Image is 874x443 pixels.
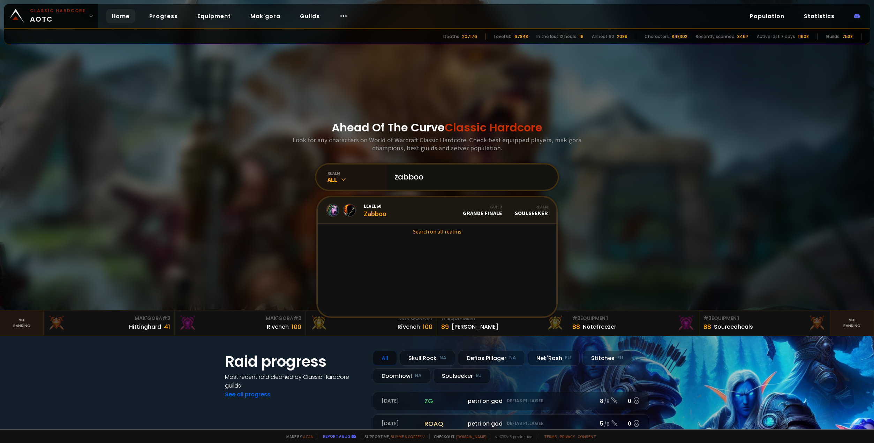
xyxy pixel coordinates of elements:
[192,9,236,23] a: Equipment
[373,368,430,383] div: Doomhowl
[415,372,422,379] small: NA
[327,176,386,184] div: All
[445,120,542,135] span: Classic Hardcore
[327,170,386,176] div: realm
[476,372,482,379] small: EU
[30,8,86,24] span: AOTC
[30,8,86,14] small: Classic Hardcore
[515,204,548,216] div: Soulseeker
[4,4,98,28] a: Classic HardcoreAOTC
[463,204,502,216] div: Grande Finale
[560,434,575,439] a: Privacy
[162,315,170,322] span: # 3
[528,351,580,366] div: Nek'Rosh
[744,9,790,23] a: Population
[515,204,548,209] div: Realm
[703,315,711,322] span: # 3
[703,322,711,331] div: 88
[439,354,446,361] small: NA
[544,434,557,439] a: Terms
[441,315,448,322] span: # 1
[179,315,301,322] div: Mak'Gora
[443,33,459,40] div: Deaths
[48,315,170,322] div: Mak'Gora
[582,351,632,366] div: Stitches
[175,311,306,336] a: Mak'Gora#2Rivench100
[164,322,170,331] div: 41
[318,224,556,239] a: Search on all realms
[106,9,135,23] a: Home
[463,204,502,209] div: Guild
[225,390,270,398] a: See all progress
[617,354,623,361] small: EU
[672,33,687,40] div: 848302
[373,392,649,410] a: [DATE]zgpetri on godDefias Pillager8 /90
[426,315,432,322] span: # 1
[456,434,487,439] a: [DOMAIN_NAME]
[225,351,364,373] h1: Raid progress
[318,197,556,224] a: Level60ZabbooGuildGrande FinaleRealmSoulseeker
[583,322,616,331] div: Notafreezer
[696,33,734,40] div: Recently scanned
[332,119,542,136] h1: Ahead Of The Curve
[491,434,533,439] span: v. d752d5 - production
[306,311,437,336] a: Mak'Gora#1Rîvench100
[423,322,432,331] div: 100
[441,315,564,322] div: Equipment
[303,434,314,439] a: a fan
[429,434,487,439] span: Checkout
[44,311,175,336] a: Mak'Gora#3Hittinghard41
[293,315,301,322] span: # 2
[462,33,477,40] div: 207176
[699,311,830,336] a: #3Equipment88Sourceoheals
[617,33,627,40] div: 2089
[798,9,840,23] a: Statistics
[310,315,432,322] div: Mak'Gora
[565,354,571,361] small: EU
[433,368,490,383] div: Soulseeker
[390,165,549,190] input: Search a character...
[536,33,577,40] div: In the last 12 hours
[645,33,669,40] div: Characters
[391,434,425,439] a: Buy me a coffee
[494,33,512,40] div: Level 60
[798,33,809,40] div: 11608
[225,373,364,390] h4: Most recent raid cleaned by Classic Hardcore guilds
[290,136,584,152] h3: Look for any characters on World of Warcraft Classic Hardcore. Check best equipped players, mak'g...
[267,322,289,331] div: Rivench
[245,9,286,23] a: Mak'gora
[514,33,528,40] div: 67848
[572,322,580,331] div: 88
[437,311,568,336] a: #1Equipment89[PERSON_NAME]
[757,33,795,40] div: Active last 7 days
[568,311,699,336] a: #2Equipment88Notafreezer
[129,322,161,331] div: Hittinghard
[292,322,301,331] div: 100
[572,315,580,322] span: # 2
[323,434,350,439] a: Report a bug
[373,414,649,433] a: [DATE]roaqpetri on godDefias Pillager5 /60
[294,9,325,23] a: Guilds
[398,322,420,331] div: Rîvench
[578,434,596,439] a: Consent
[842,33,853,40] div: 7538
[830,311,874,336] a: Seeranking
[144,9,183,23] a: Progress
[572,315,695,322] div: Equipment
[737,33,748,40] div: 3467
[282,434,314,439] span: Made by
[400,351,455,366] div: Skull Rock
[364,203,386,209] span: Level 60
[592,33,614,40] div: Almost 60
[452,322,498,331] div: [PERSON_NAME]
[579,33,583,40] div: 16
[441,322,449,331] div: 89
[458,351,525,366] div: Defias Pillager
[703,315,826,322] div: Equipment
[360,434,425,439] span: Support me,
[509,354,516,361] small: NA
[826,33,839,40] div: Guilds
[364,203,386,218] div: Zabboo
[373,351,397,366] div: All
[714,322,753,331] div: Sourceoheals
